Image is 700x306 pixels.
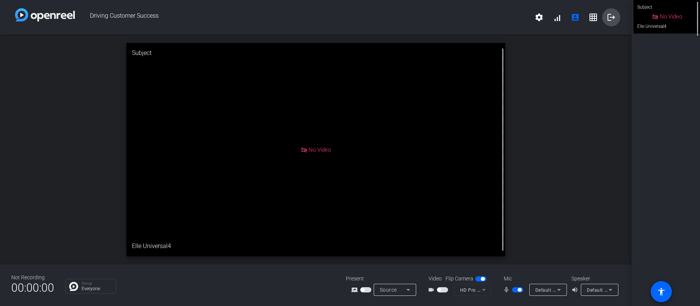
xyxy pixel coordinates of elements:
mat-icon: mic_none [503,285,512,294]
img: white-gradient.svg [15,8,75,21]
div: Speaker [571,275,617,283]
div: Mic [496,275,571,283]
span: Default - MacBook Pro Speakers (Built-in) [587,287,677,293]
span: Video [429,275,442,283]
span: 00:00:00 [11,279,54,297]
span: Flip Camera [445,275,473,283]
span: Driving Customer Success [75,8,530,26]
mat-icon: accessibility [657,287,666,296]
div: Present [346,275,421,283]
mat-icon: grid_on [589,13,598,22]
img: Chat Icon [69,282,78,291]
mat-icon: videocam_outline [428,285,437,294]
button: signal_cellular_alt [548,8,566,26]
span: Source [380,287,397,293]
p: Everyone [82,286,112,291]
span: Default - MacBook Pro Microphone (Built-in) [535,287,632,293]
div: Subject [126,43,505,63]
div: Not Recording [11,274,54,282]
mat-icon: account_box [571,13,580,22]
p: Group [82,282,112,285]
span: No Video [309,146,331,153]
mat-icon: logout [607,13,616,22]
mat-icon: volume_up [571,285,580,294]
mat-icon: settings [535,13,544,22]
span: No Video [660,13,682,20]
mat-icon: screen_share_outline [351,285,360,294]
